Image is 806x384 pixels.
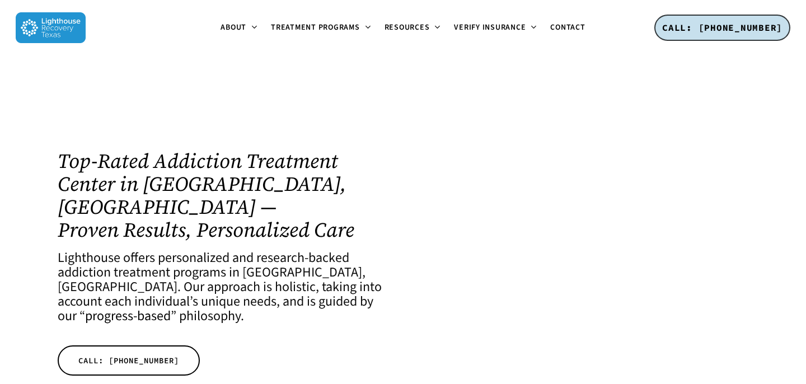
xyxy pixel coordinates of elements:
a: Verify Insurance [447,24,543,32]
span: Treatment Programs [271,22,360,33]
a: Treatment Programs [264,24,378,32]
a: CALL: [PHONE_NUMBER] [654,15,790,41]
span: About [221,22,246,33]
span: Contact [550,22,585,33]
a: Resources [378,24,448,32]
a: About [214,24,264,32]
h1: Top-Rated Addiction Treatment Center in [GEOGRAPHIC_DATA], [GEOGRAPHIC_DATA] — Proven Results, Pe... [58,149,389,241]
a: progress-based [85,306,171,326]
img: Lighthouse Recovery Texas [16,12,86,43]
span: CALL: [PHONE_NUMBER] [78,355,179,366]
h4: Lighthouse offers personalized and research-backed addiction treatment programs in [GEOGRAPHIC_DA... [58,251,389,324]
span: Resources [385,22,430,33]
a: CALL: [PHONE_NUMBER] [58,345,200,376]
span: CALL: [PHONE_NUMBER] [662,22,782,33]
span: Verify Insurance [454,22,526,33]
a: Contact [543,24,592,32]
